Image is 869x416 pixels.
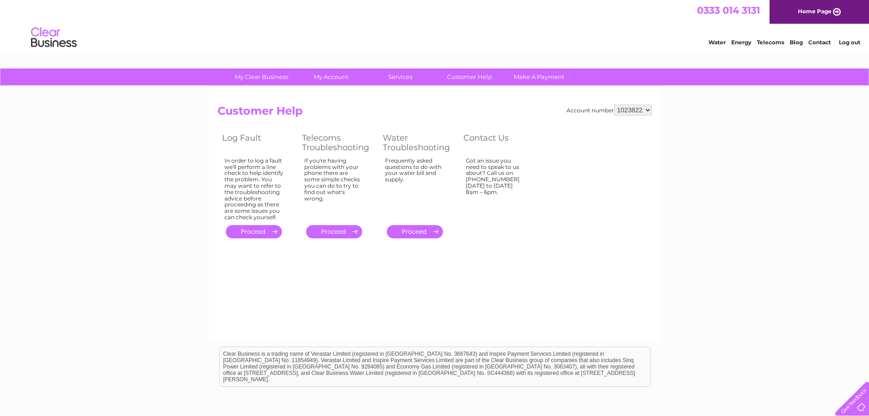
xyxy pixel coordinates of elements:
a: Blog [790,39,803,46]
a: 0333 014 3131 [697,5,760,16]
a: Energy [731,39,751,46]
th: Water Troubleshooting [378,131,459,155]
a: My Account [293,68,369,85]
th: Contact Us [459,131,539,155]
a: Make A Payment [501,68,577,85]
div: Got an issue you need to speak to us about? Call us on [PHONE_NUMBER] [DATE] to [DATE] 8am – 6pm. [466,158,525,217]
a: Telecoms [757,39,784,46]
a: Water [708,39,726,46]
a: Customer Help [432,68,507,85]
a: . [387,225,443,238]
th: Log Fault [218,131,297,155]
a: Contact [808,39,831,46]
img: logo.png [31,24,77,52]
a: Log out [839,39,860,46]
h2: Customer Help [218,105,652,122]
div: Account number [567,105,652,116]
a: . [226,225,282,238]
a: My Clear Business [224,68,299,85]
a: . [306,225,362,238]
a: Services [363,68,438,85]
div: Clear Business is a trading name of Verastar Limited (registered in [GEOGRAPHIC_DATA] No. 3667643... [219,5,650,44]
div: In order to log a fault we'll perform a line check to help identify the problem. You may want to ... [224,158,284,221]
th: Telecoms Troubleshooting [297,131,378,155]
div: Frequently asked questions to do with your water bill and supply. [385,158,445,217]
div: If you're having problems with your phone there are some simple checks you can do to try to find ... [304,158,364,217]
